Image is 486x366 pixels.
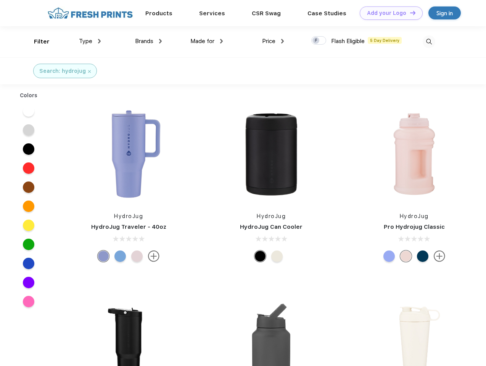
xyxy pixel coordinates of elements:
a: HydroJug [400,213,429,219]
img: func=resize&h=266 [220,103,322,205]
img: fo%20logo%202.webp [45,6,135,20]
a: Products [145,10,172,17]
div: Sign in [436,9,453,18]
a: HydroJug [114,213,143,219]
span: 5 Day Delivery [368,37,402,44]
div: Add your Logo [367,10,406,16]
div: Search: hydrojug [39,67,86,75]
img: dropdown.png [98,39,101,43]
img: dropdown.png [159,39,162,43]
a: HydroJug Can Cooler [240,223,303,230]
div: Cream [271,250,283,262]
img: filter_cancel.svg [88,70,91,73]
span: Brands [135,38,153,45]
a: HydroJug [257,213,286,219]
a: Sign in [428,6,461,19]
img: desktop_search.svg [423,35,435,48]
div: Pink Sand [131,250,143,262]
div: Black [254,250,266,262]
img: func=resize&h=266 [364,103,465,205]
span: Type [79,38,92,45]
img: more.svg [434,250,445,262]
a: Pro Hydrojug Classic [384,223,445,230]
span: Made for [190,38,214,45]
div: Filter [34,37,50,46]
div: Hyper Blue [383,250,395,262]
span: Price [262,38,275,45]
img: dropdown.png [281,39,284,43]
img: DT [410,11,415,15]
img: func=resize&h=266 [78,103,179,205]
div: Colors [14,91,43,100]
div: Riptide [114,250,126,262]
span: Flash Eligible [331,38,365,45]
div: Pink Sand [400,250,412,262]
a: HydroJug Traveler - 40oz [91,223,166,230]
img: dropdown.png [220,39,223,43]
div: Navy [417,250,428,262]
div: Peri [98,250,109,262]
img: more.svg [148,250,159,262]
